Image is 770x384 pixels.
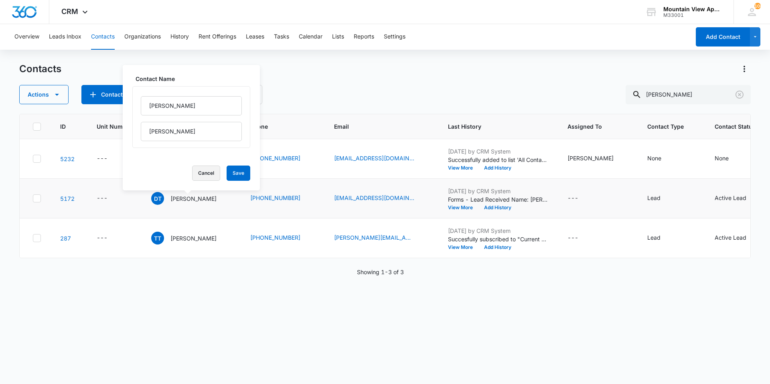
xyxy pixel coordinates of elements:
div: Contact Type - Lead - Select to Edit Field [647,194,675,203]
div: --- [97,154,107,164]
div: [PERSON_NAME] [567,154,614,162]
div: Contact Type - None - Select to Edit Field [647,154,676,164]
p: Succesfully subscribed to "Current Residents ". [448,235,548,243]
button: Leads Inbox [49,24,81,50]
div: Email - dylant218@gmail.com - Select to Edit Field [334,154,429,164]
button: Contacts [91,24,115,50]
button: Add History [478,205,517,210]
button: Add Contact [81,85,131,104]
div: Assigned To - - Select to Edit Field [567,233,593,243]
div: account name [663,6,722,12]
span: ID [60,122,66,131]
button: View More [448,245,478,250]
p: Successfully added to list 'All Contacts'. [448,156,548,164]
p: [DATE] by CRM System [448,147,548,156]
p: Showing 1-3 of 3 [357,268,404,276]
button: Leases [246,24,264,50]
p: [PERSON_NAME] [170,194,217,203]
div: --- [567,194,578,203]
span: TT [151,232,164,245]
button: Cancel [192,166,220,181]
span: Contact Type [647,122,684,131]
button: History [170,24,189,50]
div: Contact Name - Trevor Timmons - Select to Edit Field [151,232,231,245]
p: [PERSON_NAME] [170,234,217,243]
div: --- [97,194,107,203]
div: Email - t.timmons@aggiemail.usu.edu - Select to Edit Field [334,233,429,243]
span: Email [334,122,417,131]
a: Navigate to contact details page for Trevor Timmons [60,235,71,242]
div: None [647,154,661,162]
button: Save [227,166,250,181]
button: View More [448,205,478,210]
button: Rent Offerings [199,24,236,50]
a: [PHONE_NUMBER] [250,194,300,202]
button: Add History [478,166,517,170]
div: Unit Number - - Select to Edit Field [97,194,122,203]
div: account id [663,12,722,18]
div: Lead [647,194,661,202]
a: [EMAIL_ADDRESS][DOMAIN_NAME] [334,194,414,202]
button: Settings [384,24,405,50]
input: First Name [141,96,242,115]
a: [PERSON_NAME][EMAIL_ADDRESS][DOMAIN_NAME] [334,233,414,242]
button: View More [448,166,478,170]
div: --- [567,233,578,243]
a: [PHONE_NUMBER] [250,154,300,162]
span: 108 [754,3,761,9]
div: --- [97,233,107,243]
div: Contact Name - Dylan Timmons - Select to Edit Field [151,192,231,205]
h1: Contacts [19,63,61,75]
div: Assigned To - Kaitlyn Mendoza - Select to Edit Field [567,154,628,164]
p: Forms - Lead Received Name: [PERSON_NAME] Email: [EMAIL_ADDRESS][DOMAIN_NAME] Phone: [PHONE_NUMBE... [448,195,548,204]
div: Contact Type - Lead - Select to Edit Field [647,233,675,243]
div: Active Lead [715,233,746,242]
label: Contact Name [136,75,253,83]
span: Phone [250,122,303,131]
div: Contact Status - Active Lead - Select to Edit Field [715,194,761,203]
div: Assigned To - - Select to Edit Field [567,194,593,203]
span: DT [151,192,164,205]
div: None [715,154,729,162]
div: Contact Status - None - Select to Edit Field [715,154,743,164]
button: Organizations [124,24,161,50]
p: [DATE] by CRM System [448,226,548,235]
a: [EMAIL_ADDRESS][DOMAIN_NAME] [334,154,414,162]
button: Actions [738,63,751,75]
div: Phone - 5154901052 - Select to Edit Field [250,154,315,164]
a: [PHONE_NUMBER] [250,233,300,242]
button: Calendar [299,24,322,50]
div: Phone - 5154901052 - Select to Edit Field [250,194,315,203]
div: Unit Number - - Select to Edit Field [97,233,122,243]
div: Unit Number - - Select to Edit Field [97,154,122,164]
button: Clear [733,88,746,101]
p: [DATE] by CRM System [448,187,548,195]
span: Unit Number [97,122,132,131]
div: Lead [647,233,661,242]
button: Add Contact [696,27,750,46]
button: Actions [19,85,69,104]
button: Reports [354,24,374,50]
button: Add History [478,245,517,250]
button: Lists [332,24,344,50]
a: Navigate to contact details page for Dylan Timmons [60,156,75,162]
div: Phone - 9709992145 - Select to Edit Field [250,233,315,243]
span: CRM [61,7,78,16]
div: notifications count [754,3,761,9]
a: Navigate to contact details page for Dylan Timmons [60,195,75,202]
button: Tasks [274,24,289,50]
input: Search Contacts [626,85,751,104]
span: Contact Status [715,122,756,131]
div: Email - dylant218@gmail.com - Select to Edit Field [334,194,429,203]
button: Overview [14,24,39,50]
span: Last History [448,122,537,131]
span: Assigned To [567,122,616,131]
div: Contact Status - Active Lead - Select to Edit Field [715,233,761,243]
div: Active Lead [715,194,746,202]
input: Last Name [141,122,242,141]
